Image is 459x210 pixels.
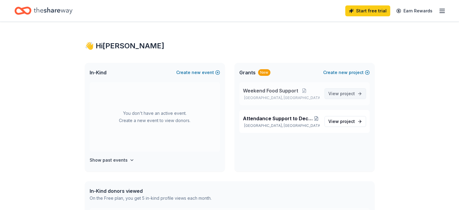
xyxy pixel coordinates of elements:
[340,91,355,96] span: project
[90,82,220,152] div: You don't have an active event. Create a new event to view donors.
[90,157,128,164] h4: Show past events
[90,195,212,202] div: On the Free plan, you get 5 in-kind profile views each month.
[176,69,220,76] button: Createnewevent
[324,116,366,127] a: View project
[324,88,366,99] a: View project
[393,5,436,16] a: Earn Rewards
[340,119,355,124] span: project
[323,69,370,76] button: Createnewproject
[192,69,201,76] span: new
[243,115,313,122] span: Attendance Support to Decrease Chronic Absenteeism
[85,41,375,51] div: 👋 Hi [PERSON_NAME]
[345,5,390,16] a: Start free trial
[258,69,270,76] div: New
[243,95,320,100] p: [GEOGRAPHIC_DATA], [GEOGRAPHIC_DATA]
[339,69,348,76] span: new
[243,87,298,94] span: Weekend Food Support
[90,69,107,76] span: In-Kind
[328,118,355,125] span: View
[90,157,134,164] button: Show past events
[14,4,72,18] a: Home
[243,123,320,128] p: [GEOGRAPHIC_DATA], [GEOGRAPHIC_DATA]
[328,90,355,97] span: View
[239,69,256,76] span: Grants
[90,187,212,195] div: In-Kind donors viewed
